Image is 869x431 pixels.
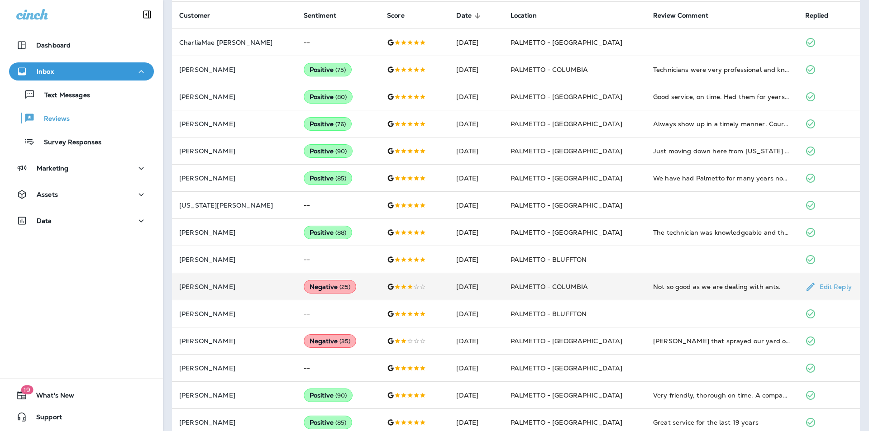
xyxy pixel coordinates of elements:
[304,12,336,19] span: Sentiment
[9,62,154,81] button: Inbox
[9,109,154,128] button: Reviews
[511,66,588,74] span: PALMETTO - COLUMBIA
[387,12,416,20] span: Score
[449,355,503,382] td: [DATE]
[653,418,791,427] div: Great service for the last 19 years
[449,110,503,137] td: [DATE]
[449,29,503,56] td: [DATE]
[35,115,70,123] p: Reviews
[511,283,588,291] span: PALMETTO - COLUMBIA
[21,385,33,394] span: 19
[653,228,791,237] div: The technician was knowledgeable and thorough. He was also very engaging. I followed him around a...
[805,12,840,20] span: Replied
[179,310,289,317] p: [PERSON_NAME]
[511,120,623,128] span: PALMETTO - [GEOGRAPHIC_DATA]
[37,68,54,75] p: Inbox
[511,201,623,209] span: PALMETTO - [GEOGRAPHIC_DATA]
[449,165,503,192] td: [DATE]
[511,38,623,47] span: PALMETTO - [GEOGRAPHIC_DATA]
[653,391,791,400] div: Very friendly, thorough on time. A company I can trust. I highly recommend them.
[653,282,791,291] div: Not so good as we are dealing with ants.
[816,283,852,290] p: Edit Reply
[296,246,380,273] td: --
[653,92,791,101] div: Good service, on time. Had them for years and they do a good job for the price.
[304,12,348,20] span: Sentiment
[387,12,405,19] span: Score
[304,63,352,76] div: Positive
[37,165,68,172] p: Marketing
[179,256,289,263] p: [PERSON_NAME]
[9,408,154,426] button: Support
[653,12,708,19] span: Review Comment
[179,392,289,399] p: [PERSON_NAME]
[456,12,472,19] span: Date
[511,228,623,237] span: PALMETTO - [GEOGRAPHIC_DATA]
[179,202,289,209] p: [US_STATE][PERSON_NAME]
[9,85,154,104] button: Text Messages
[335,93,347,101] span: ( 80 )
[653,119,791,128] div: Always show up in a timely manner. Courteous and answers all questions. Responds to concerns. I w...
[179,229,289,236] p: [PERSON_NAME]
[296,29,380,56] td: --
[449,56,503,83] td: [DATE]
[304,90,353,104] div: Positive
[805,12,829,19] span: Replied
[335,229,347,237] span: ( 88 )
[296,192,380,219] td: --
[9,159,154,177] button: Marketing
[304,144,353,158] div: Positive
[304,416,353,429] div: Positive
[456,12,483,20] span: Date
[304,226,353,239] div: Positive
[179,147,289,155] p: [PERSON_NAME]
[335,419,347,426] span: ( 85 )
[449,246,503,273] td: [DATE]
[653,12,720,20] span: Review Comment
[134,5,160,24] button: Collapse Sidebar
[511,12,549,20] span: Location
[511,391,623,399] span: PALMETTO - [GEOGRAPHIC_DATA]
[27,413,62,424] span: Support
[35,91,90,100] p: Text Messages
[511,174,623,182] span: PALMETTO - [GEOGRAPHIC_DATA]
[335,66,346,74] span: ( 75 )
[304,117,352,131] div: Positive
[179,365,289,372] p: [PERSON_NAME]
[449,137,503,165] td: [DATE]
[179,93,289,100] p: [PERSON_NAME]
[304,280,357,294] div: Negative
[511,337,623,345] span: PALMETTO - [GEOGRAPHIC_DATA]
[304,334,357,348] div: Negative
[179,39,289,46] p: CharliaMae [PERSON_NAME]
[296,300,380,327] td: --
[9,185,154,204] button: Assets
[304,388,353,402] div: Positive
[179,337,289,345] p: [PERSON_NAME]
[179,66,289,73] p: [PERSON_NAME]
[511,12,537,19] span: Location
[335,392,347,399] span: ( 90 )
[511,418,623,426] span: PALMETTO - [GEOGRAPHIC_DATA]
[449,192,503,219] td: [DATE]
[37,217,52,224] p: Data
[449,273,503,300] td: [DATE]
[335,120,346,128] span: ( 76 )
[653,147,791,156] div: Just moving down here from New York and realized the pest are different here. I scheduled with De...
[335,147,347,155] span: ( 90 )
[449,219,503,246] td: [DATE]
[179,120,289,128] p: [PERSON_NAME]
[36,42,71,49] p: Dashboard
[449,382,503,409] td: [DATE]
[511,93,623,101] span: PALMETTO - [GEOGRAPHIC_DATA]
[449,83,503,110] td: [DATE]
[179,283,289,290] p: [PERSON_NAME]
[179,12,222,20] span: Customer
[304,171,353,185] div: Positive
[9,36,154,54] button: Dashboard
[179,175,289,182] p: [PERSON_NAME]
[9,386,154,404] button: 19What's New
[35,138,101,147] p: Survey Responses
[179,419,289,426] p: [PERSON_NAME]
[511,256,587,264] span: PALMETTO - BLUFFTON
[296,355,380,382] td: --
